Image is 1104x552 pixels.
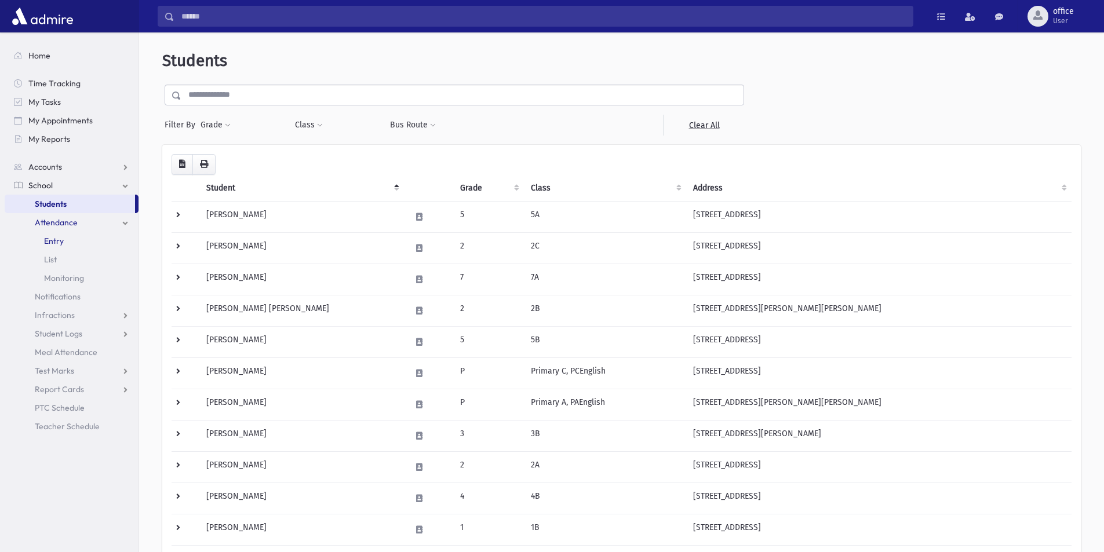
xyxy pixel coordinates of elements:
[199,201,404,232] td: [PERSON_NAME]
[664,115,744,136] a: Clear All
[28,78,81,89] span: Time Tracking
[5,324,139,343] a: Student Logs
[5,46,139,65] a: Home
[686,514,1072,545] td: [STREET_ADDRESS]
[524,295,686,326] td: 2B
[35,217,78,228] span: Attendance
[199,357,404,389] td: [PERSON_NAME]
[294,115,323,136] button: Class
[686,295,1072,326] td: [STREET_ADDRESS][PERSON_NAME][PERSON_NAME]
[192,154,216,175] button: Print
[5,93,139,111] a: My Tasks
[686,326,1072,357] td: [STREET_ADDRESS]
[5,213,139,232] a: Attendance
[35,199,67,209] span: Students
[524,264,686,295] td: 7A
[1053,16,1074,25] span: User
[35,328,82,339] span: Student Logs
[44,236,64,246] span: Entry
[44,273,84,283] span: Monitoring
[35,310,75,320] span: Infractions
[5,195,135,213] a: Students
[453,232,524,264] td: 2
[28,180,53,191] span: School
[524,175,686,202] th: Class: activate to sort column ascending
[199,389,404,420] td: [PERSON_NAME]
[453,420,524,451] td: 3
[524,326,686,357] td: 5B
[199,326,404,357] td: [PERSON_NAME]
[5,111,139,130] a: My Appointments
[686,264,1072,295] td: [STREET_ADDRESS]
[686,357,1072,389] td: [STREET_ADDRESS]
[200,115,231,136] button: Grade
[5,269,139,287] a: Monitoring
[524,420,686,451] td: 3B
[35,365,74,376] span: Test Marks
[524,389,686,420] td: Primary A, PAEnglish
[524,232,686,264] td: 2C
[28,50,50,61] span: Home
[172,154,193,175] button: CSV
[5,176,139,195] a: School
[162,51,227,70] span: Students
[686,175,1072,202] th: Address: activate to sort column ascending
[453,482,524,514] td: 4
[5,74,139,93] a: Time Tracking
[28,134,70,144] span: My Reports
[389,115,436,136] button: Bus Route
[1053,7,1074,16] span: office
[453,264,524,295] td: 7
[5,380,139,399] a: Report Cards
[199,482,404,514] td: [PERSON_NAME]
[174,6,913,27] input: Search
[686,201,1072,232] td: [STREET_ADDRESS]
[453,357,524,389] td: P
[35,384,84,394] span: Report Cards
[199,420,404,451] td: [PERSON_NAME]
[165,119,200,131] span: Filter By
[44,254,57,265] span: List
[35,403,85,413] span: PTC Schedule
[5,306,139,324] a: Infractions
[686,482,1072,514] td: [STREET_ADDRESS]
[5,361,139,380] a: Test Marks
[28,162,62,172] span: Accounts
[453,201,524,232] td: 5
[524,451,686,482] td: 2A
[5,399,139,417] a: PTC Schedule
[5,287,139,306] a: Notifications
[524,357,686,389] td: Primary C, PCEnglish
[524,201,686,232] td: 5A
[5,250,139,269] a: List
[35,291,81,302] span: Notifications
[453,295,524,326] td: 2
[686,389,1072,420] td: [STREET_ADDRESS][PERSON_NAME][PERSON_NAME]
[5,343,139,361] a: Meal Attendance
[35,421,100,432] span: Teacher Schedule
[686,420,1072,451] td: [STREET_ADDRESS][PERSON_NAME]
[453,514,524,545] td: 1
[453,451,524,482] td: 2
[35,347,97,357] span: Meal Attendance
[453,175,524,202] th: Grade: activate to sort column ascending
[686,232,1072,264] td: [STREET_ADDRESS]
[453,326,524,357] td: 5
[5,130,139,148] a: My Reports
[199,264,404,295] td: [PERSON_NAME]
[28,97,61,107] span: My Tasks
[5,158,139,176] a: Accounts
[199,295,404,326] td: [PERSON_NAME] [PERSON_NAME]
[524,482,686,514] td: 4B
[5,417,139,436] a: Teacher Schedule
[199,175,404,202] th: Student: activate to sort column descending
[28,115,93,126] span: My Appointments
[199,451,404,482] td: [PERSON_NAME]
[453,389,524,420] td: P
[686,451,1072,482] td: [STREET_ADDRESS]
[5,232,139,250] a: Entry
[9,5,76,28] img: AdmirePro
[199,232,404,264] td: [PERSON_NAME]
[524,514,686,545] td: 1B
[199,514,404,545] td: [PERSON_NAME]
